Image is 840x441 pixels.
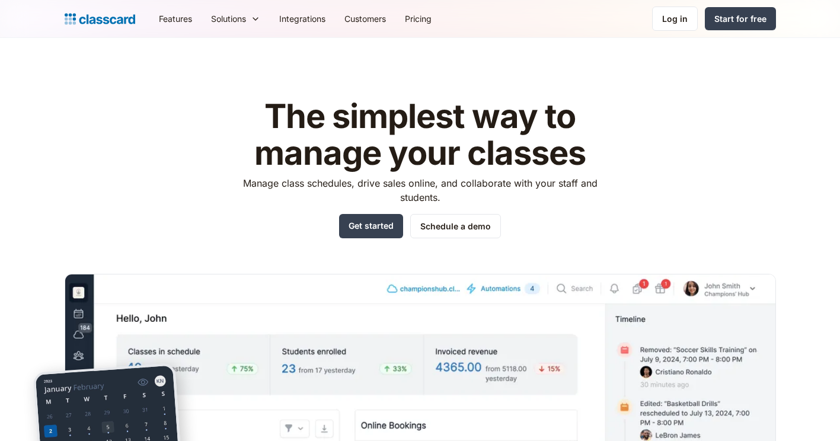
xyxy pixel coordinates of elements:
[662,12,688,25] div: Log in
[395,5,441,32] a: Pricing
[705,7,776,30] a: Start for free
[270,5,335,32] a: Integrations
[410,214,501,238] a: Schedule a demo
[65,11,135,27] a: home
[652,7,698,31] a: Log in
[232,98,608,171] h1: The simplest way to manage your classes
[339,214,403,238] a: Get started
[714,12,766,25] div: Start for free
[202,5,270,32] div: Solutions
[232,176,608,204] p: Manage class schedules, drive sales online, and collaborate with your staff and students.
[149,5,202,32] a: Features
[211,12,246,25] div: Solutions
[335,5,395,32] a: Customers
